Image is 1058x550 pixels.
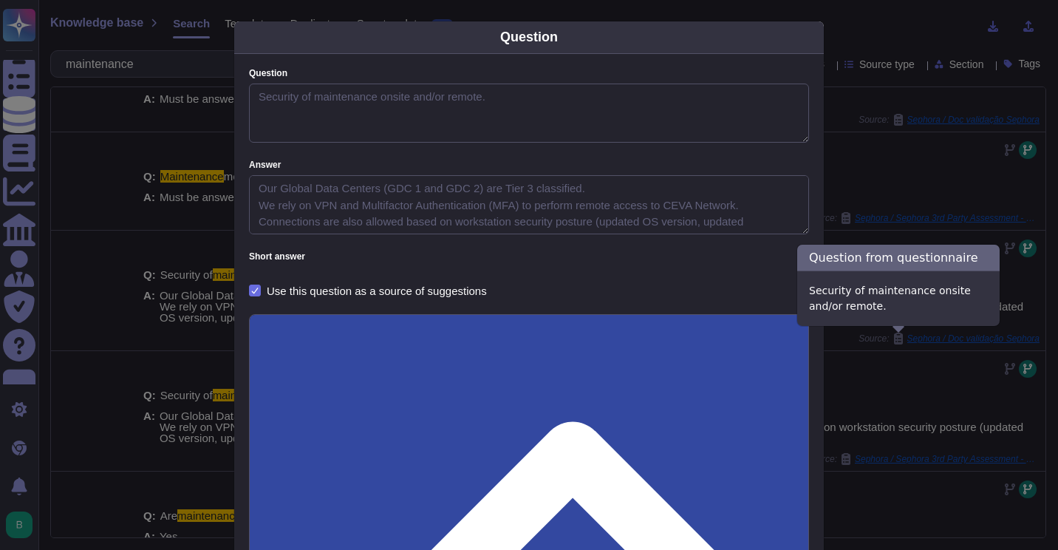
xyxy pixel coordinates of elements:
[249,252,809,261] label: Short answer
[249,175,809,234] textarea: Our Global Data Centers (GDC 1 and GDC 2) are Tier 3 classified. We rely on VPN and Multifactor A...
[797,271,1000,326] div: Security of maintenance onsite and/or remote.
[500,27,558,47] div: Question
[249,160,809,169] label: Answer
[797,245,1000,271] h3: Question from questionnaire
[267,285,487,296] div: Use this question as a source of suggestions
[249,84,809,143] textarea: Security of maintenance onsite and/or remote.
[249,69,809,78] label: Question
